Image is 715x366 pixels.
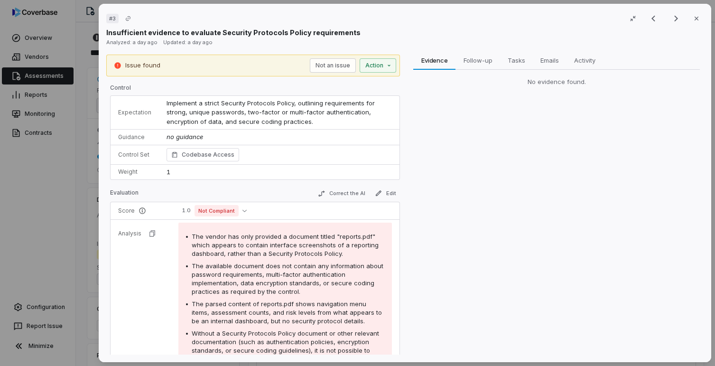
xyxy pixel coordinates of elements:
[192,262,383,295] span: The available document does not contain any information about password requirements, multi-factor...
[118,230,141,237] p: Analysis
[360,58,397,73] button: Action
[167,133,203,141] span: no guidance
[109,15,116,22] span: # 3
[418,54,452,66] span: Evidence
[125,61,160,70] p: Issue found
[167,99,377,125] span: Implement a strict Security Protocols Policy, outlining requirements for strong, unique passwords...
[192,300,382,325] span: The parsed content of reports.pdf shows navigation menu items, assessment counts, and risk levels...
[504,54,529,66] span: Tasks
[414,77,700,87] div: No evidence found.
[110,84,400,95] p: Control
[571,54,600,66] span: Activity
[537,54,563,66] span: Emails
[182,150,234,160] span: Codebase Access
[106,39,158,46] span: Analyzed: a day ago
[195,205,239,216] span: Not Compliant
[163,39,213,46] span: Updated: a day ago
[120,10,137,27] button: Copy link
[460,54,496,66] span: Follow-up
[118,151,151,159] p: Control Set
[110,189,139,200] p: Evaluation
[118,168,151,176] p: Weight
[315,188,370,199] button: Correct the AI
[310,58,356,73] button: Not an issue
[667,13,686,24] button: Next result
[178,205,251,216] button: 1.0Not Compliant
[167,168,170,176] span: 1
[192,233,379,257] span: The vendor has only provided a document titled "reports.pdf" which appears to contain interface s...
[118,207,163,215] p: Score
[371,188,400,199] button: Edit
[118,133,151,141] p: Guidance
[644,13,663,24] button: Previous result
[106,28,361,38] p: Insufficient evidence to evaluate Security Protocols Policy requirements
[118,109,151,116] p: Expectation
